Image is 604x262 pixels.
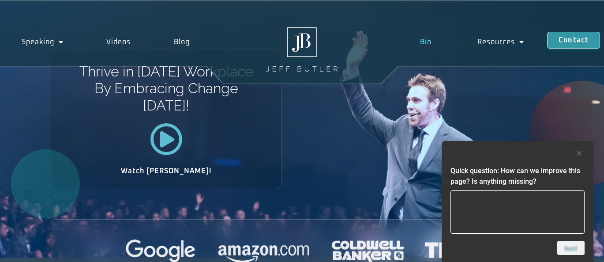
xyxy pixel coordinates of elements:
[450,148,585,255] div: Quick question: How can we improve this page? Is anything missing?
[557,241,585,255] button: Next question
[82,167,251,175] h2: Watch [PERSON_NAME]!
[574,148,585,159] button: Hide survey
[397,32,454,52] a: Bio
[397,32,547,52] nav: Menu
[152,32,211,52] a: Blog
[450,166,585,187] h2: Quick question: How can we improve this page? Is anything missing?
[450,190,585,234] textarea: Quick question: How can we improve this page? Is anything missing?
[559,37,589,44] span: Contact
[79,63,254,114] h1: Thrive in [DATE] Workplace By Embracing Change [DATE]!
[547,32,600,49] a: Contact
[85,32,152,52] a: Videos
[454,32,547,52] a: Resources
